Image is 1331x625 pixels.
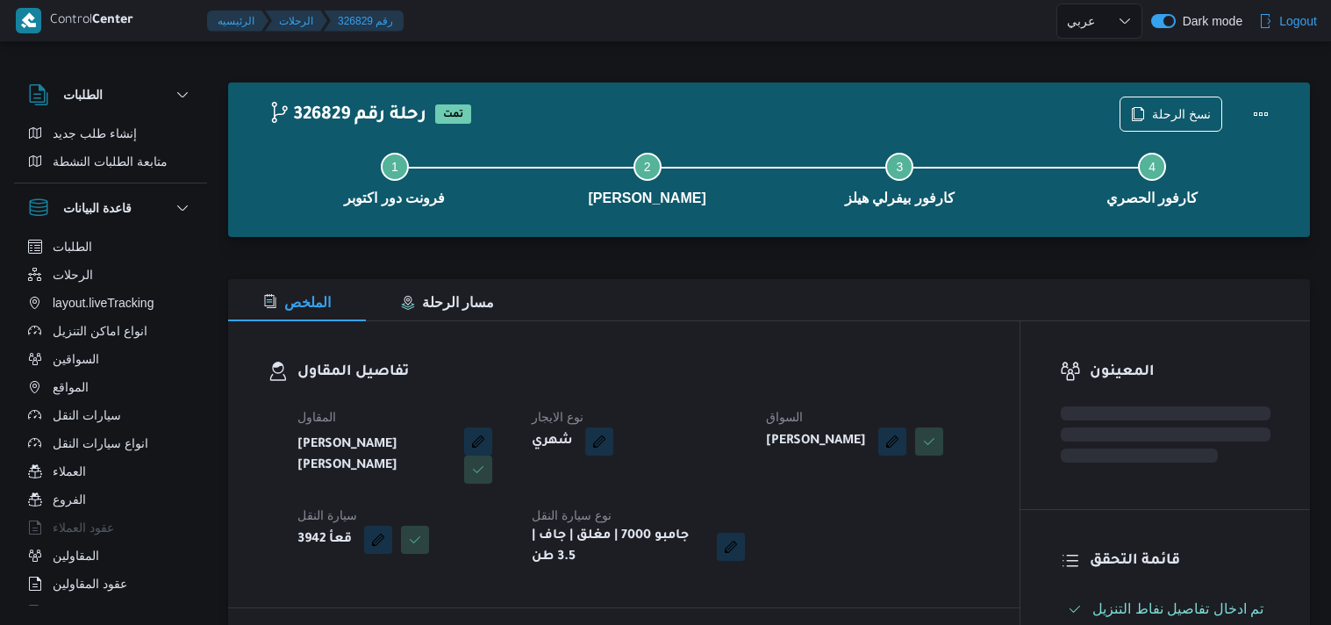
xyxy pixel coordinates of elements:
[21,345,200,373] button: السواقين
[1279,11,1317,32] span: Logout
[268,104,426,127] h2: 326829 رحلة رقم
[521,132,774,223] button: [PERSON_NAME]
[1152,104,1211,125] span: نسخ الرحلة
[21,401,200,429] button: سيارات النقل
[297,361,980,384] h3: تفاصيل المقاول
[207,11,268,32] button: الرئيسيه
[435,104,471,124] span: تمت
[53,292,154,313] span: layout.liveTracking
[53,151,168,172] span: متابعة الطلبات النشطة
[1092,599,1263,620] span: تم ادخال تفاصيل نفاط التنزيل
[53,573,127,594] span: عقود المقاولين
[53,601,125,622] span: اجهزة التليفون
[845,188,955,209] span: كارفور بيفرلي هيلز
[53,433,148,454] span: انواع سيارات النقل
[53,264,93,285] span: الرحلات
[1106,188,1198,209] span: كارفور الحصري
[1061,595,1270,623] button: تم ادخال تفاصيل نفاط التنزيل
[63,84,103,105] h3: الطلبات
[589,188,706,209] span: [PERSON_NAME]
[532,508,612,522] span: نوع سيارة النقل
[297,508,357,522] span: سيارة النقل
[391,160,398,174] span: 1
[1092,601,1263,616] span: تم ادخال تفاصيل نفاط التنزيل
[21,542,200,570] button: المقاولين
[1090,550,1270,573] h3: قائمة التحقق
[297,410,336,424] span: المقاول
[53,377,89,398] span: المواقع
[53,236,92,257] span: الطلبات
[265,11,327,32] button: الرحلات
[21,147,200,176] button: متابعة الطلبات النشطة
[16,8,41,33] img: X8yXhbKr1z7QwAAAABJRU5ErkJggg==
[297,529,352,550] b: قعأ 3942
[766,431,866,452] b: [PERSON_NAME]
[1176,14,1242,28] span: Dark mode
[1149,160,1156,174] span: 4
[28,198,193,219] button: قاعدة البيانات
[53,405,121,426] span: سيارات النقل
[14,233,207,613] div: قاعدة البيانات
[63,198,132,219] h3: قاعدة البيانات
[644,160,651,174] span: 2
[263,295,331,310] span: الملخص
[53,123,137,144] span: إنشاء طلب جديد
[14,119,207,183] div: الطلبات
[896,160,903,174] span: 3
[53,517,114,538] span: عقود العملاء
[21,457,200,485] button: العملاء
[766,410,803,424] span: السواق
[53,320,147,341] span: انواع اماكن التنزيل
[443,110,463,120] b: تمت
[21,485,200,514] button: الفروع
[401,295,494,310] span: مسار الرحلة
[28,84,193,105] button: الطلبات
[268,132,521,223] button: فرونت دور اكتوبر
[21,289,200,317] button: layout.liveTracking
[53,348,99,370] span: السواقين
[1251,4,1324,39] button: Logout
[21,570,200,598] button: عقود المقاولين
[1120,97,1222,132] button: نسخ الرحلة
[532,526,705,568] b: جامبو 7000 | مغلق | جاف | 3.5 طن
[774,132,1027,223] button: كارفور بيفرلي هيلز
[1243,97,1278,132] button: Actions
[21,261,200,289] button: الرحلات
[1026,132,1278,223] button: كارفور الحصري
[92,14,133,28] b: Center
[532,410,583,424] span: نوع الايجار
[53,489,86,510] span: الفروع
[21,373,200,401] button: المواقع
[1090,361,1270,384] h3: المعينون
[532,431,573,452] b: شهري
[21,429,200,457] button: انواع سيارات النقل
[344,188,445,209] span: فرونت دور اكتوبر
[21,514,200,542] button: عقود العملاء
[21,233,200,261] button: الطلبات
[21,119,200,147] button: إنشاء طلب جديد
[297,435,452,477] b: [PERSON_NAME] [PERSON_NAME]
[21,317,200,345] button: انواع اماكن التنزيل
[53,545,99,566] span: المقاولين
[53,461,86,482] span: العملاء
[324,11,404,32] button: 326829 رقم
